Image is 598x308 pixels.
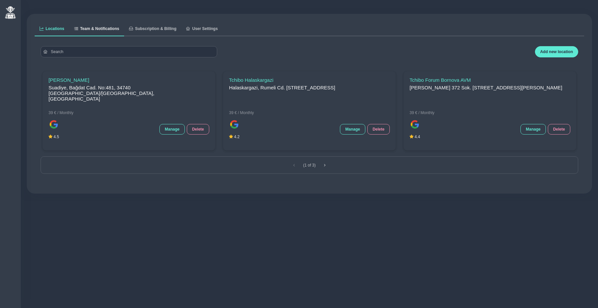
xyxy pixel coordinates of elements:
[5,6,16,19] img: ReviewElf Logo
[192,127,204,132] span: Delete
[373,127,384,132] span: Delete
[526,127,541,132] span: Manage
[187,124,209,135] button: Delete
[49,119,59,130] img: 996
[124,22,181,36] a: Subscription & Billing
[229,110,341,115] span: 39 € / Monthly
[69,22,124,36] a: Team & Notifications
[229,119,240,130] img: 995
[192,27,217,31] span: User Settings
[367,124,390,135] button: Delete
[415,135,420,139] span: 4.4
[49,85,209,108] span: Suadiye, Bağdat Cad. No:481, 34740 [GEOGRAPHIC_DATA]/[GEOGRAPHIC_DATA], [GEOGRAPHIC_DATA]
[540,49,573,54] span: Add new location
[165,127,180,132] span: Manage
[410,119,420,130] img: 994
[553,127,565,132] span: Delete
[229,85,341,108] span: Halaskargazi, Rumeli Cd. [STREET_ADDRESS]
[520,124,546,135] button: Manage
[53,135,59,139] span: 4.5
[345,127,360,132] span: Manage
[46,27,64,31] span: Locations
[159,124,185,135] button: Manage
[49,110,209,115] span: 39 € / Monthly
[301,159,317,171] span: (1 of 3)
[410,85,568,108] span: [PERSON_NAME] 372 Sok. [STREET_ADDRESS][PERSON_NAME]
[135,27,176,31] span: Subscription & Billing
[535,46,578,57] button: Add new location
[548,124,570,135] button: Delete
[41,46,217,57] input: Search
[49,77,209,83] span: [PERSON_NAME]
[319,159,331,171] button: Next Page
[410,77,568,83] span: Tchibo Forum Bornova AVM
[181,22,222,36] a: User Settings
[229,77,341,83] span: Tchibo Halaskargazi
[234,135,240,139] span: 4.2
[80,27,119,31] span: Team & Notifications
[35,22,69,36] a: Locations
[410,110,568,115] span: 39 € / Monthly
[340,124,365,135] button: Manage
